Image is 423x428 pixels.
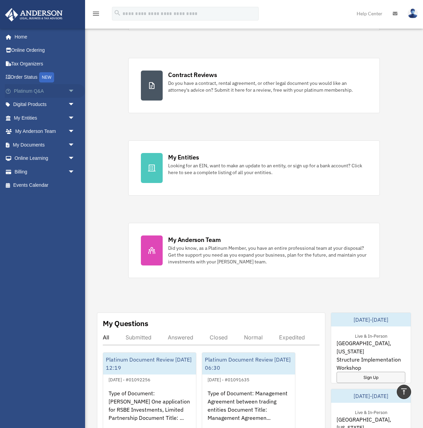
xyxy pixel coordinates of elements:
a: Digital Productsarrow_drop_down [5,98,85,111]
div: Closed [210,334,228,341]
span: arrow_drop_down [68,165,82,179]
a: My Entities Looking for an EIN, want to make an update to an entity, or sign up for a bank accoun... [128,140,379,196]
a: Order StatusNEW [5,71,85,85]
i: vertical_align_top [400,387,408,396]
a: Platinum Q&Aarrow_drop_down [5,84,85,98]
div: Live & In-Person [349,408,393,415]
div: Expedited [279,334,305,341]
span: arrow_drop_down [68,98,82,112]
div: My Entities [168,153,199,162]
span: arrow_drop_down [68,111,82,125]
a: My Anderson Team Did you know, as a Platinum Member, you have an entire professional team at your... [128,223,379,278]
a: My Anderson Teamarrow_drop_down [5,125,85,138]
img: User Pic [408,9,418,18]
i: menu [92,10,100,18]
a: Contract Reviews Do you have a contract, rental agreement, or other legal document you would like... [128,58,379,113]
div: My Anderson Team [168,235,221,244]
a: menu [92,12,100,18]
div: Platinum Document Review [DATE] 12:19 [103,353,196,374]
a: Sign Up [337,372,405,383]
div: Platinum Document Review [DATE] 06:30 [202,353,295,374]
span: [GEOGRAPHIC_DATA], [US_STATE] [337,339,405,355]
a: vertical_align_top [397,385,411,399]
span: arrow_drop_down [68,125,82,139]
span: Structure Implementation Workshop [337,355,405,372]
div: Did you know, as a Platinum Member, you have an entire professional team at your disposal? Get th... [168,245,367,265]
div: [DATE]-[DATE] [331,389,411,403]
i: search [114,9,121,17]
a: Events Calendar [5,179,85,192]
a: Tax Organizers [5,57,85,71]
div: My Questions [103,318,148,328]
div: [DATE]-[DATE] [331,313,411,326]
span: arrow_drop_down [68,84,82,98]
a: Online Learningarrow_drop_down [5,152,85,165]
span: arrow_drop_down [68,138,82,152]
div: Looking for an EIN, want to make an update to an entity, or sign up for a bank account? Click her... [168,162,367,176]
div: Do you have a contract, rental agreement, or other legal document you would like an attorney's ad... [168,80,367,93]
a: My Entitiesarrow_drop_down [5,111,85,125]
div: Live & In-Person [349,332,393,339]
a: Online Ordering [5,44,85,57]
a: My Documentsarrow_drop_down [5,138,85,152]
img: Anderson Advisors Platinum Portal [3,8,65,21]
div: Answered [168,334,193,341]
div: [DATE] - #01091635 [202,376,255,383]
div: Submitted [126,334,151,341]
span: arrow_drop_down [68,152,82,166]
div: Contract Reviews [168,71,217,79]
a: Home [5,30,82,44]
div: NEW [39,72,54,82]
div: [DATE] - #01092256 [103,376,156,383]
div: All [103,334,109,341]
div: Normal [244,334,263,341]
a: Billingarrow_drop_down [5,165,85,179]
